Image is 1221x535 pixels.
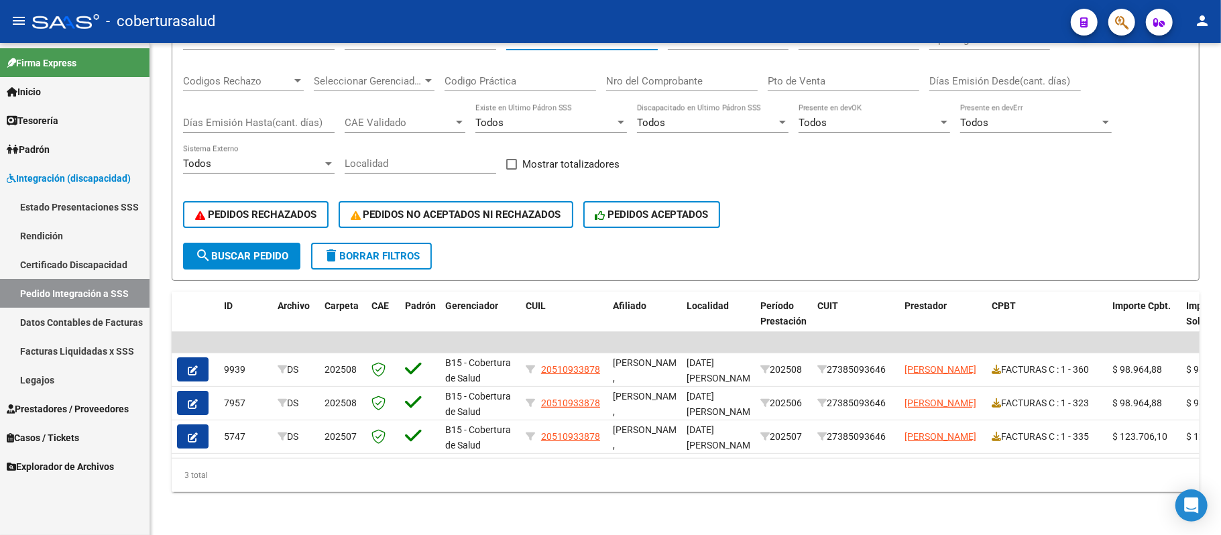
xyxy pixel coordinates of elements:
span: 20510933878 [541,364,600,375]
span: [DATE][PERSON_NAME] DE TUCUM [687,391,758,432]
span: [PERSON_NAME] [905,431,976,442]
span: Archivo [278,300,310,311]
span: Codigos Rechazo [183,75,292,87]
span: Prestadores / Proveedores [7,402,129,416]
span: Carpeta [325,300,359,311]
span: B15 - Cobertura de Salud [445,424,511,451]
span: PEDIDOS NO ACEPTADOS NI RECHAZADOS [351,209,561,221]
span: [PERSON_NAME] , [613,424,685,451]
span: Integración (discapacidad) [7,171,131,186]
datatable-header-cell: Localidad [681,292,755,351]
span: 202508 [325,364,357,375]
span: [DATE][PERSON_NAME] DE TUCUM [687,424,758,466]
span: CUIL [526,300,546,311]
datatable-header-cell: Carpeta [319,292,366,351]
div: 202506 [760,396,807,411]
span: Todos [183,158,211,170]
span: Mostrar totalizadores [522,156,620,172]
div: 202508 [760,362,807,377]
span: B15 - Cobertura de Salud [445,357,511,383]
button: PEDIDOS RECHAZADOS [183,201,329,228]
div: 3 total [172,459,1200,492]
span: [PERSON_NAME] [905,398,976,408]
div: DS [278,362,314,377]
span: CUIT [817,300,838,311]
div: FACTURAS C : 1 - 335 [992,429,1102,444]
span: B15 - Cobertura de Salud [445,391,511,417]
span: Firma Express [7,56,76,70]
button: Buscar Pedido [183,243,300,270]
div: 5747 [224,429,267,444]
span: - coberturasalud [106,7,215,36]
span: Tesorería [7,113,58,128]
span: CPBT [992,300,1016,311]
datatable-header-cell: CPBT [986,292,1107,351]
span: Afiliado [613,300,646,311]
datatable-header-cell: Prestador [899,292,986,351]
button: PEDIDOS NO ACEPTADOS NI RECHAZADOS [339,201,573,228]
span: Todos [475,117,504,129]
span: Padrón [7,142,50,157]
mat-icon: person [1194,13,1210,29]
span: Padrón [405,300,436,311]
div: 27385093646 [817,362,894,377]
span: Prestador [905,300,947,311]
span: PEDIDOS ACEPTADOS [595,209,709,221]
span: Localidad [687,300,729,311]
button: PEDIDOS ACEPTADOS [583,201,721,228]
span: [PERSON_NAME] , [613,357,685,383]
span: Explorador de Archivos [7,459,114,474]
span: Inicio [7,84,41,99]
datatable-header-cell: Importe Cpbt. [1107,292,1181,351]
span: [DATE][PERSON_NAME] DE TUCUM [687,357,758,399]
div: 27385093646 [817,396,894,411]
button: Borrar Filtros [311,243,432,270]
div: Open Intercom Messenger [1175,489,1208,522]
div: FACTURAS C : 1 - 323 [992,396,1102,411]
span: CAE Validado [345,117,453,129]
span: 20510933878 [541,398,600,408]
span: 20510933878 [541,431,600,442]
span: Borrar Filtros [323,250,420,262]
span: Todos [637,117,665,129]
span: Período Prestación [760,300,807,326]
datatable-header-cell: CUIL [520,292,607,351]
datatable-header-cell: CUIT [812,292,899,351]
span: Todos [960,117,988,129]
datatable-header-cell: Archivo [272,292,319,351]
span: [PERSON_NAME] [905,364,976,375]
span: ID [224,300,233,311]
mat-icon: delete [323,247,339,263]
div: 9939 [224,362,267,377]
span: CAE [371,300,389,311]
div: 7957 [224,396,267,411]
span: [PERSON_NAME] , [613,391,685,417]
div: DS [278,429,314,444]
div: DS [278,396,314,411]
span: 202507 [325,431,357,442]
mat-icon: menu [11,13,27,29]
span: Gerenciador [445,300,498,311]
span: Importe Cpbt. [1112,300,1171,311]
datatable-header-cell: Gerenciador [440,292,520,351]
span: $ 98.964,88 [1112,398,1162,408]
span: PEDIDOS RECHAZADOS [195,209,316,221]
span: Casos / Tickets [7,430,79,445]
datatable-header-cell: Período Prestación [755,292,812,351]
div: FACTURAS C : 1 - 360 [992,362,1102,377]
span: $ 123.706,10 [1112,431,1167,442]
span: Buscar Pedido [195,250,288,262]
span: 202508 [325,398,357,408]
span: Seleccionar Gerenciador [314,75,422,87]
datatable-header-cell: Padrón [400,292,440,351]
mat-icon: search [195,247,211,263]
datatable-header-cell: CAE [366,292,400,351]
datatable-header-cell: Afiliado [607,292,681,351]
span: $ 98.964,88 [1112,364,1162,375]
span: Todos [799,117,827,129]
div: 27385093646 [817,429,894,444]
datatable-header-cell: ID [219,292,272,351]
div: 202507 [760,429,807,444]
